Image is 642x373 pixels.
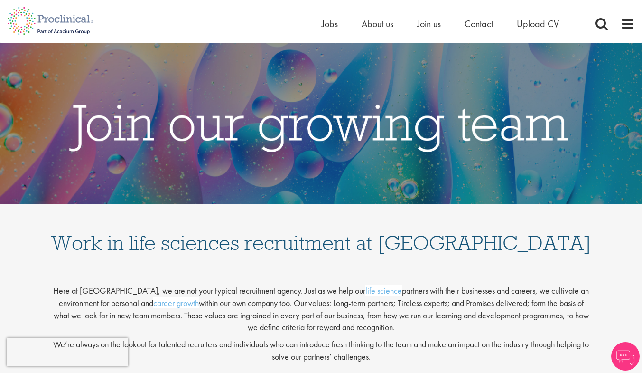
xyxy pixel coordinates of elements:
[517,18,559,30] a: Upload CV
[611,342,640,371] img: Chatbot
[417,18,441,30] a: Join us
[51,277,592,334] p: Here at [GEOGRAPHIC_DATA], we are not your typical recruitment agency. Just as we help our partne...
[51,338,592,363] p: We’re always on the lookout for talented recruiters and individuals who can introduce fresh think...
[51,213,592,253] h1: Work in life sciences recruitment at [GEOGRAPHIC_DATA]
[153,297,199,308] a: career growth
[465,18,493,30] a: Contact
[7,338,128,366] iframe: reCAPTCHA
[365,285,402,296] a: life science
[322,18,338,30] a: Jobs
[362,18,393,30] a: About us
